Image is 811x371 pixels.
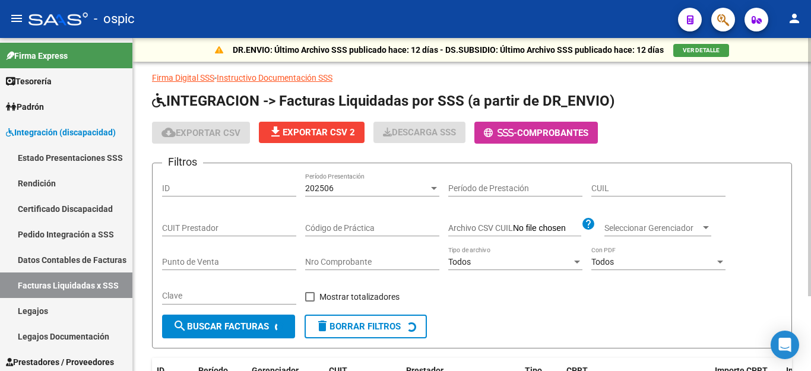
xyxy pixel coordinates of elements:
span: INTEGRACION -> Facturas Liquidadas por SSS (a partir de DR_ENVIO) [152,93,614,109]
app-download-masive: Descarga masiva de comprobantes (adjuntos) [373,122,465,144]
button: Buscar Facturas [162,315,295,338]
span: Tesorería [6,75,52,88]
span: Seleccionar Gerenciador [604,223,701,233]
span: Todos [448,257,471,267]
button: Borrar Filtros [305,315,427,338]
span: Buscar Facturas [173,321,269,332]
a: Instructivo Documentación SSS [217,73,332,83]
mat-icon: file_download [268,125,283,139]
span: Firma Express [6,49,68,62]
span: VER DETALLE [683,47,720,53]
mat-icon: help [581,217,595,231]
h3: Filtros [162,154,203,170]
span: Padrón [6,100,44,113]
button: Descarga SSS [373,122,465,143]
span: Descarga SSS [383,127,456,138]
span: 202506 [305,183,334,193]
span: Exportar CSV 2 [268,127,355,138]
span: - ospic [94,6,135,32]
button: VER DETALLE [673,44,729,57]
input: Archivo CSV CUIL [513,223,581,234]
span: Archivo CSV CUIL [448,223,513,233]
button: -Comprobantes [474,122,598,144]
span: Borrar Filtros [315,321,401,332]
span: Todos [591,257,614,267]
mat-icon: menu [9,11,24,26]
mat-icon: delete [315,319,330,333]
mat-icon: person [787,11,802,26]
span: Prestadores / Proveedores [6,356,114,369]
button: Exportar CSV [152,122,250,144]
span: Exportar CSV [161,128,240,138]
mat-icon: cloud_download [161,125,176,139]
mat-icon: search [173,319,187,333]
p: DR.ENVIO: Último Archivo SSS publicado hace: 12 días - DS.SUBSIDIO: Último Archivo SSS publicado ... [233,43,664,56]
p: - [152,71,792,84]
span: Mostrar totalizadores [319,290,400,304]
span: Integración (discapacidad) [6,126,116,139]
a: Firma Digital SSS [152,73,214,83]
button: Exportar CSV 2 [259,122,365,143]
span: Comprobantes [517,128,588,138]
span: - [484,128,517,138]
div: Open Intercom Messenger [771,331,799,359]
